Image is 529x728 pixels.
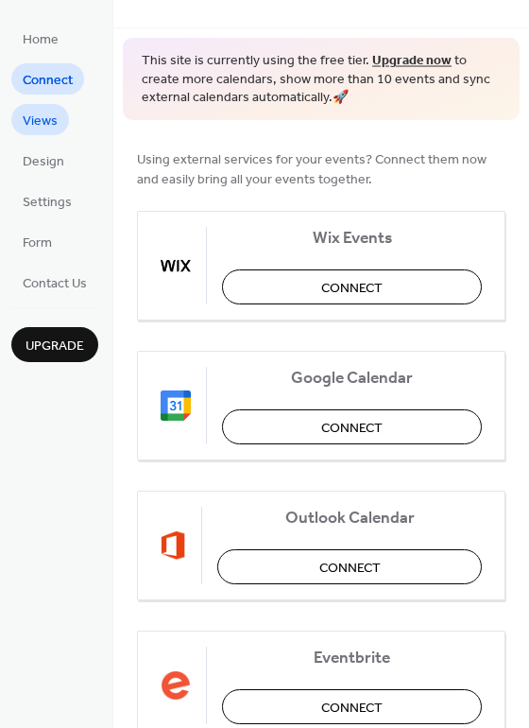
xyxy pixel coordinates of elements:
a: Connect [11,63,84,95]
span: Views [23,112,58,131]
span: Home [23,30,59,50]
span: Connect [321,418,383,438]
img: outlook [161,530,186,561]
a: Contact Us [11,267,98,298]
img: eventbrite [161,670,191,701]
span: Contact Us [23,274,87,294]
span: Design [23,152,64,172]
button: Connect [222,269,482,304]
a: Settings [11,185,83,217]
span: Form [23,234,52,253]
a: Views [11,104,69,135]
span: Eventbrite [222,648,482,667]
span: Wix Events [222,228,482,248]
a: Form [11,226,63,257]
a: Upgrade now [372,48,452,74]
span: Upgrade [26,337,84,356]
a: Design [11,145,76,176]
span: Connect [321,698,383,718]
span: Google Calendar [222,368,482,388]
span: Connect [321,278,383,298]
span: Connect [23,71,73,91]
button: Connect [222,689,482,724]
span: Connect [319,558,381,578]
span: Using external services for your events? Connect them now and easily bring all your events together. [137,149,505,189]
span: Outlook Calendar [217,508,482,528]
img: wix [161,251,191,281]
span: This site is currently using the free tier. to create more calendars, show more than 10 events an... [142,52,501,108]
button: Connect [217,549,482,584]
button: Connect [222,409,482,444]
button: Upgrade [11,327,98,362]
span: Settings [23,193,72,213]
img: google [161,390,191,421]
a: Home [11,23,70,54]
